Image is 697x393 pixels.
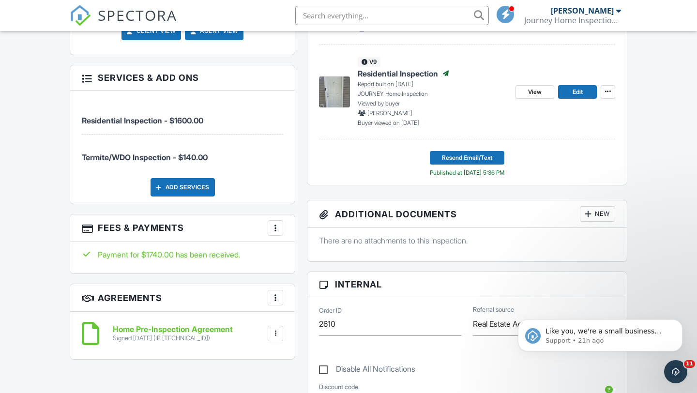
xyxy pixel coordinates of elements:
[42,28,166,84] span: Like you, we're a small business that relies on reviews to grow. If you have a few minutes, we'd ...
[42,37,167,46] p: Message from Support, sent 21h ago
[319,235,615,246] p: There are no attachments to this inspection.
[307,272,627,297] h3: Internal
[295,6,489,25] input: Search everything...
[319,364,415,377] label: Disable All Notifications
[319,306,342,315] label: Order ID
[113,325,233,342] a: Home Pre-Inspection Agreement Signed [DATE] (IP [TECHNICAL_ID])
[188,26,238,36] a: Agent View
[307,200,627,228] h3: Additional Documents
[524,15,621,25] div: Journey Home Inspection Services
[98,5,177,25] span: SPECTORA
[70,284,295,312] h3: Agreements
[82,116,203,125] span: Residential Inspection - $1600.00
[70,65,295,91] h3: Services & Add ons
[113,334,233,342] div: Signed [DATE] (IP [TECHNICAL_ID])
[70,5,91,26] img: The Best Home Inspection Software - Spectora
[70,214,295,242] h3: Fees & Payments
[82,135,283,170] li: Service: Termite/WDO Inspection
[82,249,283,260] div: Payment for $1740.00 has been received.
[473,305,514,314] label: Referral source
[82,98,283,134] li: Service: Residential Inspection
[151,178,215,196] div: Add Services
[82,152,208,162] span: Termite/WDO Inspection - $140.00
[319,383,358,392] label: Discount code
[113,325,233,334] h6: Home Pre-Inspection Agreement
[70,13,177,33] a: SPECTORA
[580,206,615,222] div: New
[551,6,614,15] div: [PERSON_NAME]
[503,299,697,367] iframe: Intercom notifications message
[684,360,695,368] span: 11
[664,360,687,383] iframe: Intercom live chat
